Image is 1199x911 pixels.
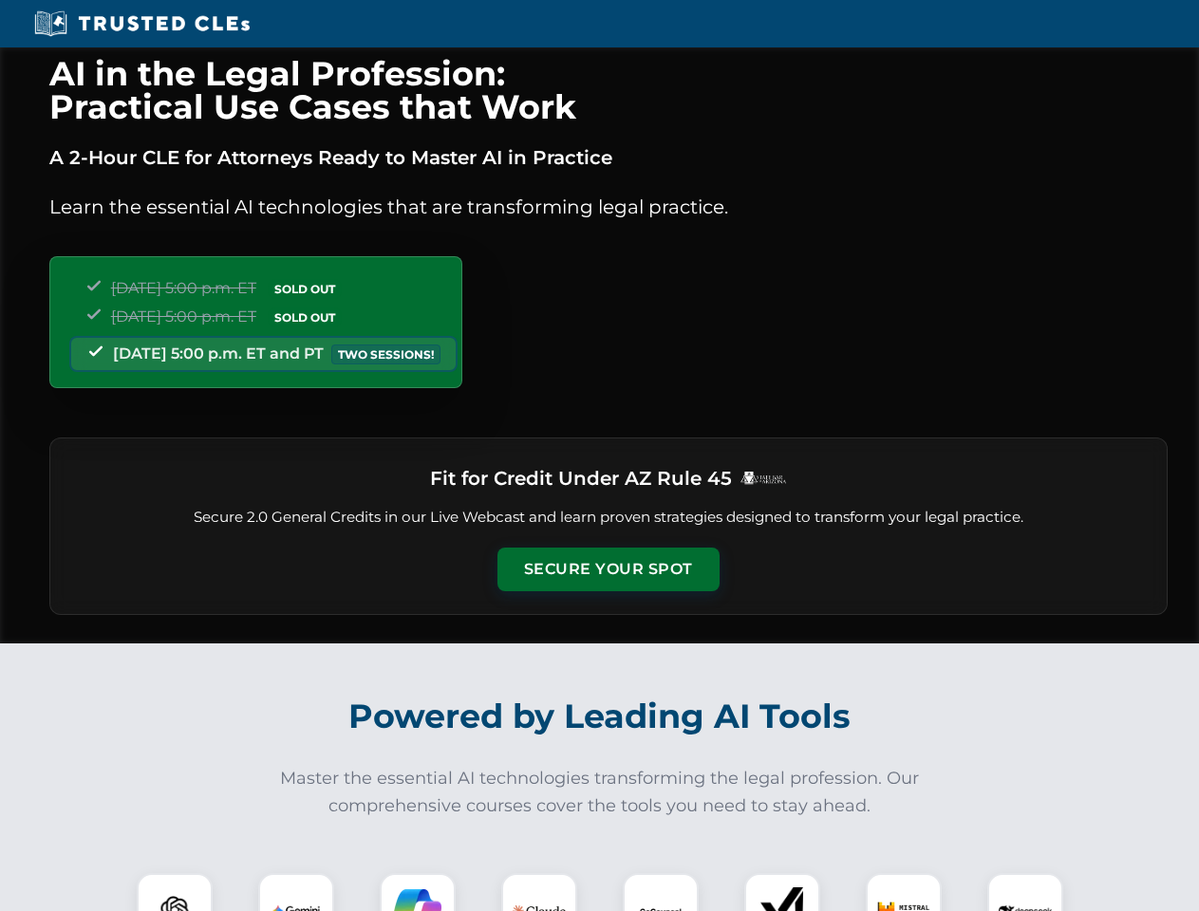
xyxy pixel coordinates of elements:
[111,307,256,325] span: [DATE] 5:00 p.m. ET
[74,683,1126,750] h2: Powered by Leading AI Tools
[49,192,1168,222] p: Learn the essential AI technologies that are transforming legal practice.
[268,307,342,327] span: SOLD OUT
[73,507,1144,529] p: Secure 2.0 General Credits in our Live Webcast and learn proven strategies designed to transform ...
[740,471,787,485] img: Logo
[49,142,1168,173] p: A 2-Hour CLE for Attorneys Ready to Master AI in Practice
[28,9,255,38] img: Trusted CLEs
[111,279,256,297] span: [DATE] 5:00 p.m. ET
[430,461,732,495] h3: Fit for Credit Under AZ Rule 45
[268,279,342,299] span: SOLD OUT
[497,548,720,591] button: Secure Your Spot
[49,57,1168,123] h1: AI in the Legal Profession: Practical Use Cases that Work
[268,765,932,820] p: Master the essential AI technologies transforming the legal profession. Our comprehensive courses...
